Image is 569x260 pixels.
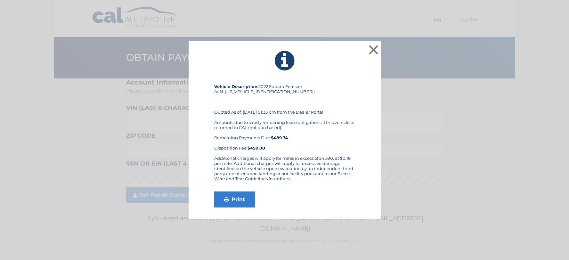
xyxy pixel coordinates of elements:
a: Print [214,191,255,207]
button: × [367,43,380,56]
div: 2022 Subaru Forester (VIN: [US_VEHICLE_IDENTIFICATION_NUMBER]) Quoted As of: [DATE] 01:33 pm from... [214,84,355,156]
strong: $450.00 [248,145,265,150]
div: Amounts due to satisfy remaining lease obligations if this vehicle is returned to CAL (not purcha... [214,120,355,150]
b: $489.74 [271,135,288,140]
a: here [281,176,291,181]
strong: Vehicle Description: [214,84,258,89]
div: Additional charges will apply for miles in excess of 24,390, at $0.18 per mile. Additional charge... [214,156,355,186]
